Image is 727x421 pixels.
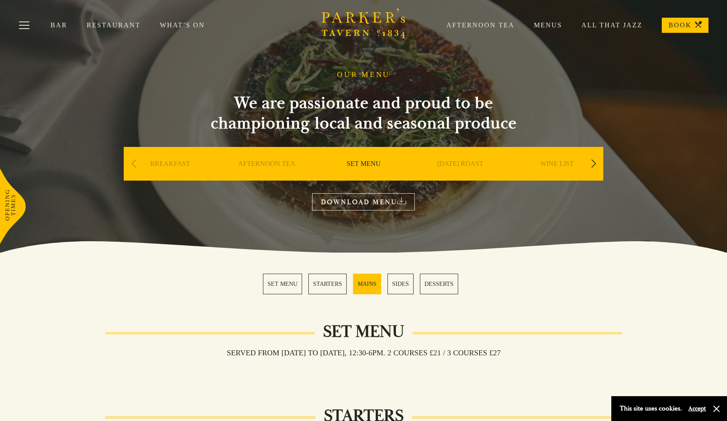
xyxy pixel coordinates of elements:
a: 2 / 5 [308,274,347,294]
a: [DATE] ROAST [437,160,483,193]
a: SET MENU [347,160,381,193]
button: Accept [688,405,706,413]
div: Next slide [588,155,599,173]
div: 4 / 9 [414,147,507,206]
a: 5 / 5 [420,274,458,294]
button: Close and accept [712,405,721,413]
h2: We are passionate and proud to be championing local and seasonal produce [195,93,532,133]
h2: Set Menu [315,322,413,342]
div: 3 / 9 [317,147,410,206]
a: AFTERNOON TEA [238,160,295,193]
a: 3 / 5 [353,274,381,294]
a: WINE LIST [540,160,574,193]
h3: Served from [DATE] to [DATE], 12:30-6pm. 2 COURSES £21 / 3 COURSES £27 [218,348,509,357]
a: 1 / 5 [263,274,302,294]
p: This site uses cookies. [620,402,682,415]
div: Previous slide [128,155,139,173]
a: 4 / 5 [387,274,414,294]
div: 1 / 9 [124,147,216,206]
div: 2 / 9 [220,147,313,206]
a: BREAKFAST [150,160,190,193]
div: 5 / 9 [511,147,603,206]
a: DOWNLOAD MENU [312,193,415,210]
h1: OUR MENU [337,70,390,80]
